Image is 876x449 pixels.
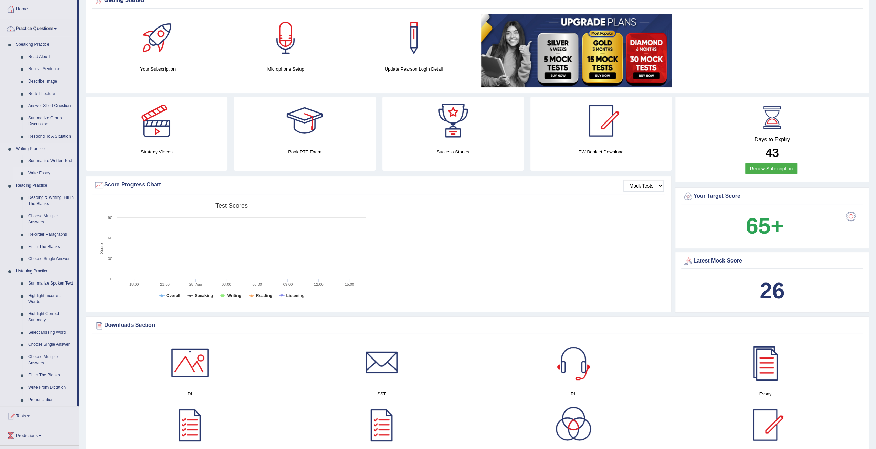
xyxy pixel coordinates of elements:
h4: Essay [673,390,858,397]
div: Downloads Section [94,320,861,331]
tspan: Reading [256,293,272,298]
a: Choose Single Answer [25,253,77,265]
text: 06:00 [252,282,262,286]
h4: Days to Expiry [683,137,861,143]
a: Practice Questions [0,19,77,36]
h4: RL [481,390,666,397]
a: Summarize Spoken Text [25,277,77,290]
div: Latest Mock Score [683,256,861,266]
h4: DI [97,390,282,397]
a: Speaking Practice [13,39,77,51]
text: 30 [108,257,112,261]
b: 65+ [746,213,783,238]
div: Your Target Score [683,191,861,202]
a: Write From Dictation [25,382,77,394]
div: Score Progress Chart [94,180,664,190]
a: Choose Multiple Answers [25,351,77,369]
h4: Book PTE Exam [234,148,375,156]
text: 18:00 [129,282,139,286]
a: Respond To A Situation [25,130,77,143]
tspan: Speaking [194,293,213,298]
a: Describe Image [25,75,77,88]
a: Re-order Paragraphs [25,228,77,241]
a: Predictions [0,426,79,443]
a: Highlight Correct Summary [25,308,77,326]
a: Re-tell Lecture [25,88,77,100]
a: Repeat Sentence [25,63,77,75]
a: Fill In The Blanks [25,369,77,382]
a: Writing Practice [13,143,77,155]
h4: Success Stories [382,148,524,156]
a: Renew Subscription [745,163,797,174]
a: Fill In The Blanks [25,241,77,253]
img: small5.jpg [481,14,672,87]
a: Reading Practice [13,180,77,192]
text: 90 [108,216,112,220]
text: 09:00 [283,282,293,286]
h4: EW Booklet Download [530,148,672,156]
a: Tests [0,406,79,424]
a: Choose Single Answer [25,339,77,351]
a: Choose Multiple Answers [25,210,77,228]
h4: Strategy Videos [86,148,227,156]
a: Pronunciation [25,394,77,406]
a: Listening Practice [13,265,77,278]
a: Reading & Writing: Fill In The Blanks [25,192,77,210]
text: 60 [108,236,112,240]
text: 15:00 [345,282,354,286]
a: Read Aloud [25,51,77,63]
b: 43 [766,146,779,159]
h4: Update Pearson Login Detail [353,65,474,73]
text: 0 [110,277,112,281]
a: Answer Short Question [25,100,77,112]
text: 12:00 [314,282,324,286]
a: Write Essay [25,167,77,180]
tspan: Test scores [215,202,248,209]
tspan: 28. Aug [189,282,202,286]
h4: Microphone Setup [225,65,347,73]
tspan: Overall [166,293,180,298]
a: Summarize Written Text [25,155,77,167]
tspan: Listening [286,293,305,298]
text: 03:00 [222,282,231,286]
tspan: Writing [227,293,241,298]
text: 21:00 [160,282,170,286]
b: 26 [760,278,784,303]
tspan: Score [99,243,104,254]
a: Summarize Group Discussion [25,112,77,130]
a: Highlight Incorrect Words [25,290,77,308]
h4: SST [289,390,474,397]
h4: Your Subscription [97,65,219,73]
a: Select Missing Word [25,327,77,339]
